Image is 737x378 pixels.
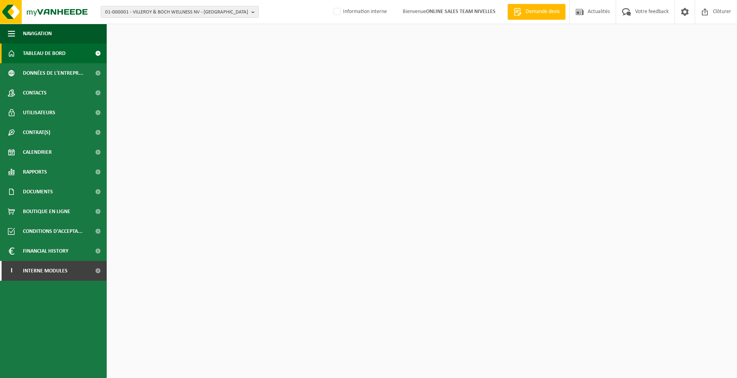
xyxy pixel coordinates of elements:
[23,24,52,43] span: Navigation
[23,182,53,202] span: Documents
[23,261,68,281] span: Interne modules
[23,63,83,83] span: Données de l'entrepr...
[23,221,83,241] span: Conditions d'accepta...
[23,241,68,261] span: Financial History
[23,202,70,221] span: Boutique en ligne
[105,6,248,18] span: 01-000001 - VILLEROY & BOCH WELLNESS NV - [GEOGRAPHIC_DATA]
[23,43,66,63] span: Tableau de bord
[23,83,47,103] span: Contacts
[8,261,15,281] span: I
[23,123,50,142] span: Contrat(s)
[524,8,562,16] span: Demande devis
[23,142,52,162] span: Calendrier
[332,6,387,18] label: Information interne
[507,4,565,20] a: Demande devis
[23,103,55,123] span: Utilisateurs
[23,162,47,182] span: Rapports
[101,6,259,18] button: 01-000001 - VILLEROY & BOCH WELLNESS NV - [GEOGRAPHIC_DATA]
[426,9,496,15] strong: ONLINE SALES TEAM NIVELLES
